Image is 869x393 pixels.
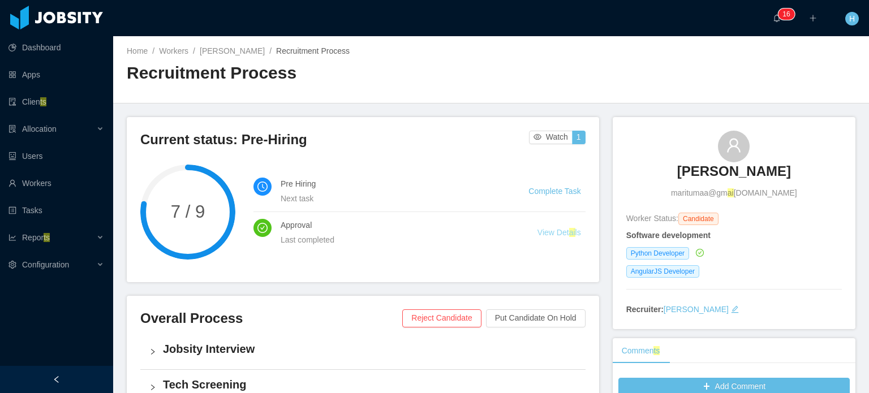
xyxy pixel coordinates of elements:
ah_el_jm_1757639839554: ai [569,228,575,237]
a: icon: profileTasks [8,199,104,222]
span: Python Developer [626,247,689,260]
i: icon: line-chart [8,234,16,241]
button: 1 [572,131,586,144]
span: / [152,46,154,55]
a: icon: userWorkers [8,172,104,195]
h4: Approval [281,219,510,231]
i: icon: clock-circle [257,182,268,192]
i: icon: right [149,384,156,391]
span: Recruitment Process [276,46,350,55]
a: View Details [537,228,581,237]
span: H [849,12,855,25]
h3: Overall Process [140,309,402,327]
i: icon: right [149,348,156,355]
span: / [269,46,272,55]
p: 1 [782,8,786,20]
a: [PERSON_NAME] [664,305,729,314]
span: Repor [22,233,50,242]
i: icon: setting [8,261,16,269]
h4: Jobsity Interview [163,341,577,357]
strong: Recruiter: [626,305,664,314]
a: icon: pie-chartDashboard [8,36,104,59]
strong: Software development [626,231,711,240]
button: Put Candidate On Hold [486,309,586,327]
span: AngularJS Developer [626,265,699,278]
div: icon: rightJobsity Interview [140,334,586,369]
span: maritumaa@gm [DOMAIN_NAME] [671,187,797,199]
h3: Current status: Pre-Hiring [140,131,529,149]
div: Next task [281,192,501,205]
button: Reject Candidate [402,309,481,327]
span: Allocation [22,124,57,133]
p: 6 [786,8,790,20]
a: Workers [159,46,188,55]
a: icon: robotUsers [8,145,104,167]
i: icon: bell [773,14,781,22]
span: Worker Status: [626,214,678,223]
h4: Tech Screening [163,377,577,392]
a: Complete Task [528,187,580,196]
div: Last completed [281,234,510,246]
ah_el_jm_1757639839554: ai [728,188,734,197]
span: 7 / 9 [140,203,235,221]
i: icon: plus [809,14,817,22]
a: icon: check-circle [694,248,704,257]
i: icon: user [726,137,742,153]
span: Candidate [678,213,719,225]
h2: Recruitment Process [127,62,491,85]
i: icon: check-circle [257,223,268,233]
i: icon: solution [8,125,16,133]
h3: [PERSON_NAME] [677,162,791,180]
i: icon: check-circle [696,249,704,257]
span: Configuration [22,260,69,269]
a: Home [127,46,148,55]
ah_el_jm_1757639839554: ts [44,233,50,242]
a: [PERSON_NAME] [200,46,265,55]
a: icon: auditClients [8,90,104,113]
a: [PERSON_NAME] [677,162,791,187]
button: icon: eyeWatch [529,131,573,144]
div: Commen [613,338,669,364]
ah_el_jm_1757639839554: ts [653,346,660,355]
i: icon: edit [731,305,739,313]
span: / [193,46,195,55]
a: icon: appstoreApps [8,63,104,86]
sup: 16 [778,8,794,20]
h4: Pre Hiring [281,178,501,190]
